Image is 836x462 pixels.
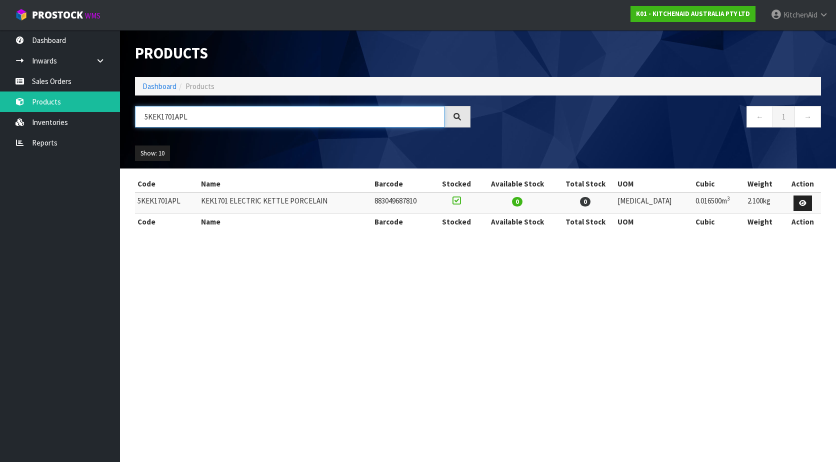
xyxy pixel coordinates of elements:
th: Available Stock [479,176,555,192]
a: → [794,106,821,127]
th: Total Stock [555,176,615,192]
th: Weight [745,214,784,230]
th: UOM [615,176,693,192]
th: UOM [615,214,693,230]
th: Name [198,214,372,230]
span: 0 [580,197,590,206]
td: KEK1701 ELECTRIC KETTLE PORCELAIN [198,192,372,214]
a: Dashboard [142,81,176,91]
h1: Products [135,45,470,62]
td: 5KEK1701APL [135,192,198,214]
span: Products [185,81,214,91]
nav: Page navigation [485,106,821,130]
th: Barcode [372,176,434,192]
a: 1 [772,106,795,127]
th: Weight [745,176,784,192]
td: 2.100kg [745,192,784,214]
a: ← [746,106,773,127]
td: [MEDICAL_DATA] [615,192,693,214]
span: ProStock [32,8,83,21]
strong: K01 - KITCHENAID AUSTRALIA PTY LTD [636,9,750,18]
span: 0 [512,197,522,206]
th: Barcode [372,214,434,230]
th: Available Stock [479,214,555,230]
th: Stocked [434,214,479,230]
th: Total Stock [555,214,615,230]
sup: 3 [727,195,730,202]
td: 883049687810 [372,192,434,214]
button: Show: 10 [135,145,170,161]
th: Action [784,214,821,230]
th: Stocked [434,176,479,192]
th: Cubic [693,214,745,230]
th: Code [135,214,198,230]
th: Name [198,176,372,192]
td: 0.016500m [693,192,745,214]
th: Action [784,176,821,192]
th: Cubic [693,176,745,192]
input: Search products [135,106,444,127]
img: cube-alt.png [15,8,27,21]
span: KitchenAid [783,10,817,19]
th: Code [135,176,198,192]
small: WMS [85,11,100,20]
